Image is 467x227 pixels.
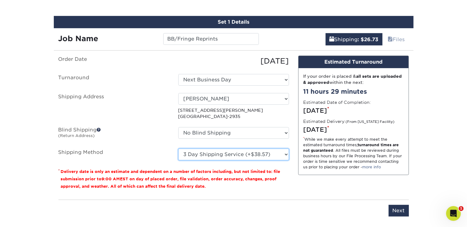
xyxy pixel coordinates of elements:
div: Set 1 Details [54,16,414,28]
label: Blind Shipping [54,127,174,141]
small: Delivery date is only an estimate and dependent on a number of factors including, but not limited... [61,169,280,189]
label: Turnaround [54,74,174,86]
span: 9:00 AM [102,177,120,181]
div: 11 hours 29 minutes [303,87,404,96]
iframe: Intercom live chat [446,206,461,221]
b: : $26.73 [358,37,378,42]
div: If your order is placed & within the next: [303,73,404,86]
label: Estimated Delivery: [303,118,395,124]
strong: turnaround times are not guaranteed [303,143,399,153]
input: Next [389,205,409,217]
span: 1 [459,206,464,211]
label: Order Date [54,56,174,67]
span: shipping [330,37,334,42]
label: Shipping Address [54,93,174,120]
p: [STREET_ADDRESS][PERSON_NAME] [GEOGRAPHIC_DATA]-2935 [178,107,289,120]
iframe: Google Customer Reviews [2,208,52,225]
strong: Job Name [58,34,98,43]
a: more info [362,165,381,169]
div: [DATE] [303,106,404,115]
div: [DATE] [303,125,404,134]
div: Estimated Turnaround [299,56,409,68]
small: (From [US_STATE] Facility) [346,120,395,124]
label: Shipping Method [54,149,174,160]
div: While we make every attempt to meet the estimated turnaround times; . All files must be reviewed ... [303,137,404,170]
input: Enter a job name [163,33,259,45]
small: (Return Address) [58,133,95,138]
label: Estimated Date of Completion: [303,99,371,105]
a: Files [384,33,409,45]
span: files [388,37,393,42]
div: [DATE] [174,56,294,67]
a: Shipping: $26.73 [326,33,382,45]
